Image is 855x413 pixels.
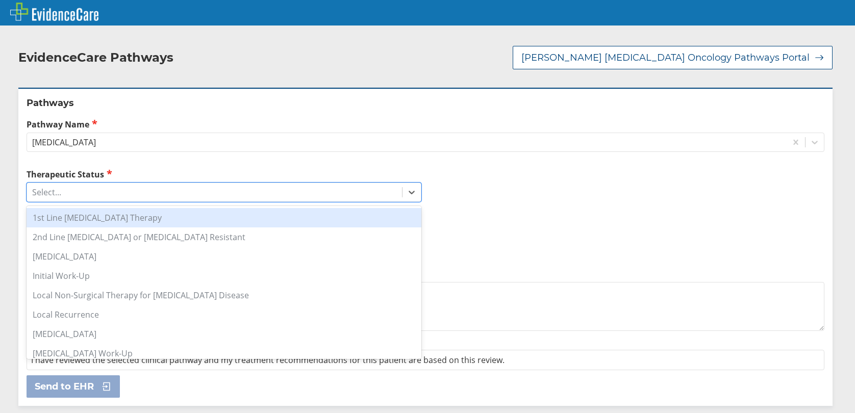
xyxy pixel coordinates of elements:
div: 1st Line [MEDICAL_DATA] Therapy [27,208,421,227]
div: Local Non-Surgical Therapy for [MEDICAL_DATA] Disease [27,286,421,305]
div: [MEDICAL_DATA] [27,324,421,344]
label: Therapeutic Status [27,168,421,180]
span: Send to EHR [35,380,94,393]
button: Send to EHR [27,375,120,398]
div: 2nd Line [MEDICAL_DATA] or [MEDICAL_DATA] Resistant [27,227,421,247]
div: [MEDICAL_DATA] Work-Up [27,344,421,363]
label: Additional Details [27,268,824,279]
div: Select... [32,187,61,198]
img: EvidenceCare [10,3,98,21]
div: [MEDICAL_DATA] [32,137,96,148]
span: I have reviewed the selected clinical pathway and my treatment recommendations for this patient a... [31,354,505,366]
div: [MEDICAL_DATA] [27,247,421,266]
div: Initial Work-Up [27,266,421,286]
label: Pathway Name [27,118,824,130]
div: Local Recurrence [27,305,421,324]
span: [PERSON_NAME] [MEDICAL_DATA] Oncology Pathways Portal [521,51,810,64]
h2: EvidenceCare Pathways [18,50,173,65]
button: [PERSON_NAME] [MEDICAL_DATA] Oncology Pathways Portal [513,46,833,69]
h2: Pathways [27,97,824,109]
